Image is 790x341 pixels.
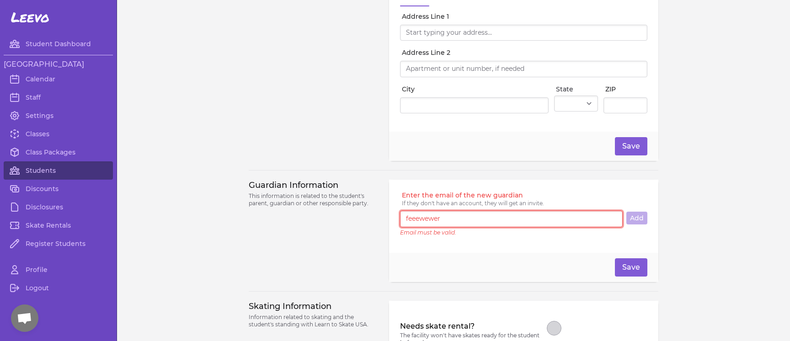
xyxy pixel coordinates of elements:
[400,211,623,227] input: Enter the guardian's email address.
[11,304,38,332] div: Open chat
[4,125,113,143] a: Classes
[402,200,647,207] p: If they don't have an account, they will get an invite.
[400,61,647,77] input: Apartment or unit number, if needed
[4,180,113,198] a: Discounts
[402,12,647,21] label: Address Line 1
[249,192,378,207] p: This information is related to the student's parent, guardian or other responsible party.
[4,198,113,216] a: Disclosures
[402,191,647,200] label: Enter the email of the new guardian
[4,216,113,234] a: Skate Rentals
[4,161,113,180] a: Students
[400,321,547,332] label: Needs skate rental?
[4,70,113,88] a: Calendar
[400,229,456,236] p: Email must be valid.
[4,143,113,161] a: Class Packages
[605,85,647,94] label: ZIP
[4,59,113,70] h3: [GEOGRAPHIC_DATA]
[400,25,647,41] input: Start typing your address...
[4,279,113,297] a: Logout
[556,85,598,94] label: State
[615,137,647,155] button: Save
[4,261,113,279] a: Profile
[11,9,49,26] span: Leevo
[4,234,113,253] a: Register Students
[4,88,113,107] a: Staff
[249,180,378,191] h3: Guardian Information
[249,301,378,312] h3: Skating Information
[4,107,113,125] a: Settings
[402,48,647,57] label: Address Line 2
[402,85,549,94] label: City
[626,212,647,224] button: Add
[249,314,378,328] p: Information related to skating and the student's standing with Learn to Skate USA.
[4,35,113,53] a: Student Dashboard
[615,258,647,277] button: Save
